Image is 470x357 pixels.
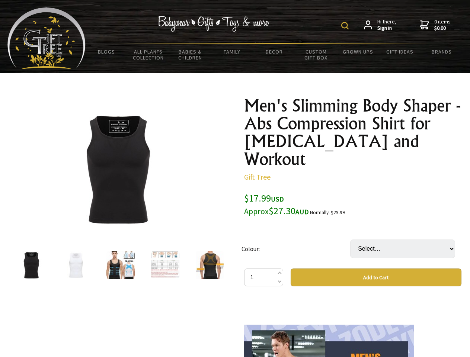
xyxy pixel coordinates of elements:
img: product search [341,22,349,29]
img: Men's Slimming Body Shaper - Abs Compression Shirt for Gynecomastia and Workout [196,251,224,279]
h1: Men's Slimming Body Shaper - Abs Compression Shirt for [MEDICAL_DATA] and Workout [244,97,461,168]
a: 0 items$0.00 [420,19,451,32]
a: Family [211,44,253,59]
a: Babies & Children [169,44,211,65]
span: Hi there, [377,19,396,32]
span: USD [271,195,284,203]
a: Brands [421,44,463,59]
strong: Sign in [377,25,396,32]
small: Approx [244,206,269,216]
strong: $0.00 [434,25,451,32]
a: Grown Ups [337,44,379,59]
img: Men's Slimming Body Shaper - Abs Compression Shirt for Gynecomastia and Workout [17,251,45,279]
img: Men's Slimming Body Shaper - Abs Compression Shirt for Gynecomastia and Workout [106,251,135,279]
img: Men's Slimming Body Shaper - Abs Compression Shirt for Gynecomastia and Workout [62,251,90,279]
a: Custom Gift Box [295,44,337,65]
a: All Plants Collection [128,44,170,65]
a: BLOGS [86,44,128,59]
a: Decor [253,44,295,59]
button: Add to Cart [291,268,461,286]
span: $17.99 $27.30 [244,192,309,217]
span: AUD [295,208,309,216]
a: Gift Tree [244,172,271,181]
img: Men's Slimming Body Shaper - Abs Compression Shirt for Gynecomastia and Workout [60,111,176,227]
img: Babyware - Gifts - Toys and more... [7,7,86,69]
small: Normally: $29.99 [310,209,345,216]
a: Hi there,Sign in [364,19,396,32]
img: Babywear - Gifts - Toys & more [158,16,269,32]
td: Colour: [242,229,350,268]
span: 0 items [434,18,451,32]
a: Gift Ideas [379,44,421,59]
img: Men's Slimming Body Shaper - Abs Compression Shirt for Gynecomastia and Workout [151,251,179,279]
